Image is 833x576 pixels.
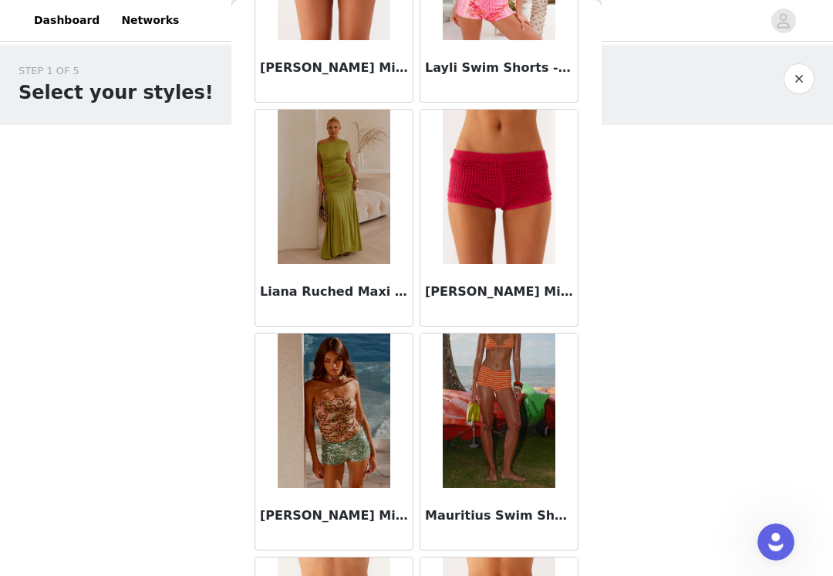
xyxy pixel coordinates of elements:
img: Lukella Crochet Mini Short - Hot Pink [443,110,555,264]
h3: Layli Swim Shorts - Tropical Pink Print [425,59,573,77]
a: Dashboard [25,3,109,38]
img: Madison Sequin Mini Shorts - Mint [278,334,390,488]
img: Mauritius Swim Short - Orange Stripe [443,334,555,488]
h3: [PERSON_NAME] Mini Short - Hot Pink [425,283,573,301]
h1: Select your styles! [19,79,214,107]
h3: [PERSON_NAME] Mini Skort - White [260,59,408,77]
div: avatar [776,8,791,33]
h3: [PERSON_NAME] Mini Shorts - Mint [260,507,408,525]
h3: Liana Ruched Maxi Skirt - Green [260,283,408,301]
h3: Mauritius Swim Short - Orange Stripe [425,507,573,525]
iframe: Intercom live chat [757,523,794,561]
img: Liana Ruched Maxi Skirt - Green [278,110,390,264]
div: STEP 1 OF 5 [19,63,214,79]
a: Networks [112,3,188,38]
